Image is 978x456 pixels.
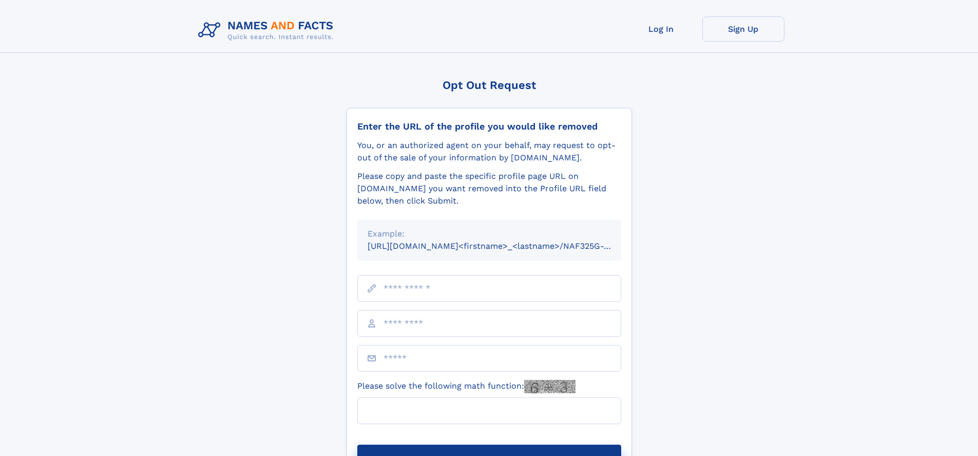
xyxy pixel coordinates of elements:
[702,16,784,42] a: Sign Up
[368,228,611,240] div: Example:
[194,16,342,44] img: Logo Names and Facts
[347,79,632,92] div: Opt Out Request
[620,16,702,42] a: Log In
[357,170,621,207] div: Please copy and paste the specific profile page URL on [DOMAIN_NAME] you want removed into the Pr...
[357,139,621,164] div: You, or an authorized agent on your behalf, may request to opt-out of the sale of your informatio...
[368,241,641,251] small: [URL][DOMAIN_NAME]<firstname>_<lastname>/NAF325G-xxxxxxxx
[357,380,576,393] label: Please solve the following math function:
[357,121,621,132] div: Enter the URL of the profile you would like removed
